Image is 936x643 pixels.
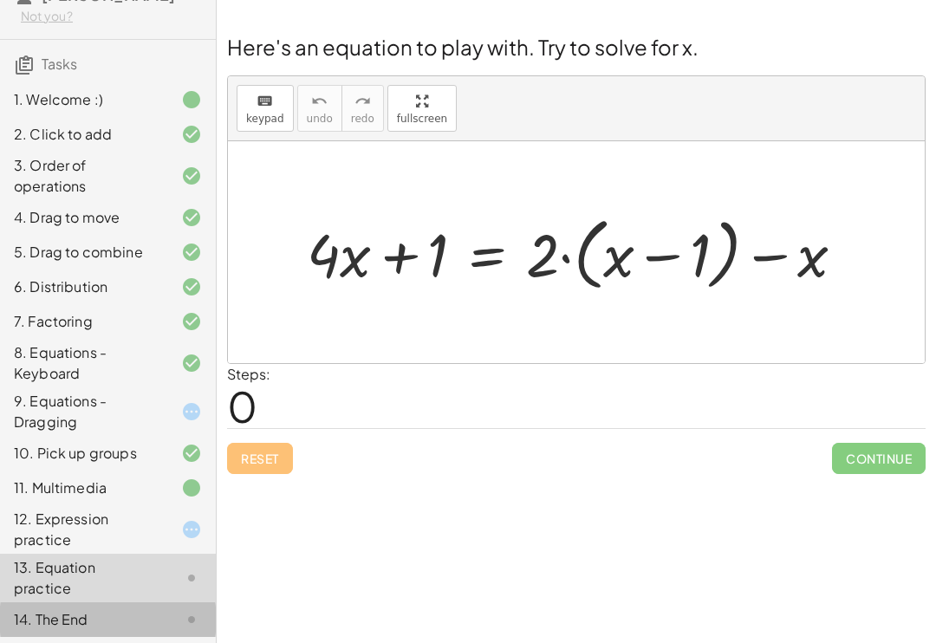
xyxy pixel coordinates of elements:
i: Task finished. [181,89,202,110]
label: Steps: [227,365,270,383]
i: Task finished and correct. [181,311,202,332]
div: 13. Equation practice [14,557,153,599]
i: keyboard [257,91,273,112]
div: 12. Expression practice [14,509,153,550]
i: Task finished and correct. [181,443,202,464]
i: Task started. [181,401,202,422]
i: Task started. [181,519,202,540]
span: keypad [246,113,284,125]
i: Task finished and correct. [181,276,202,297]
i: Task finished. [181,477,202,498]
div: 14. The End [14,609,153,630]
i: undo [311,91,328,112]
span: undo [307,113,333,125]
div: 3. Order of operations [14,155,153,197]
span: redo [351,113,374,125]
i: Task finished and correct. [181,166,202,186]
div: 10. Pick up groups [14,443,153,464]
span: Tasks [42,55,77,73]
span: 0 [227,380,257,432]
div: Not you? [21,8,202,25]
div: 8. Equations - Keyboard [14,342,153,384]
button: redoredo [341,85,384,132]
div: 2. Click to add [14,124,153,145]
div: 1. Welcome :) [14,89,153,110]
i: Task finished and correct. [181,242,202,263]
div: 6. Distribution [14,276,153,297]
i: Task finished and correct. [181,207,202,228]
button: keyboardkeypad [237,85,294,132]
div: 11. Multimedia [14,477,153,498]
div: 9. Equations - Dragging [14,391,153,432]
div: 4. Drag to move [14,207,153,228]
i: redo [354,91,371,112]
div: 7. Factoring [14,311,153,332]
button: undoundo [297,85,342,132]
span: Here's an equation to play with. Try to solve for x. [227,34,699,60]
i: Task not started. [181,568,202,588]
i: Task finished and correct. [181,353,202,373]
button: fullscreen [387,85,457,132]
span: fullscreen [397,113,447,125]
div: 5. Drag to combine [14,242,153,263]
i: Task finished and correct. [181,124,202,145]
i: Task not started. [181,609,202,630]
